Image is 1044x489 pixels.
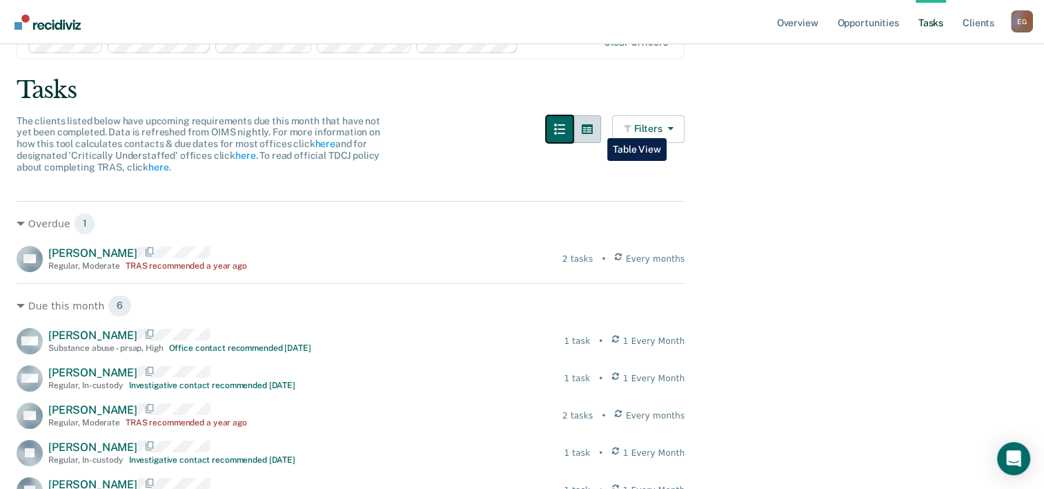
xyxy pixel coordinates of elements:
span: 1 Every Month [623,335,685,347]
div: 2 tasks [562,253,593,265]
span: [PERSON_NAME] [48,329,137,342]
div: Overdue 1 [17,213,684,235]
div: • [598,335,603,347]
span: [PERSON_NAME] [48,403,137,416]
div: • [601,410,606,422]
div: E G [1011,10,1033,32]
img: Recidiviz [14,15,81,30]
div: Office contact recommended [DATE] [169,343,311,353]
div: 2 tasks [562,410,593,422]
div: • [598,447,603,459]
span: 1 Every Month [623,372,685,385]
span: 6 [108,295,132,317]
div: TRAS recommended a year ago [126,261,247,271]
span: [PERSON_NAME] [48,247,137,260]
span: Every months [626,410,685,422]
div: Investigative contact recommended [DATE] [129,381,295,390]
div: • [598,372,603,385]
span: The clients listed below have upcoming requirements due this month that have not yet been complet... [17,115,380,173]
button: Filters [612,115,685,143]
div: Substance abuse - prsap , High [48,343,164,353]
div: Regular , Moderate [48,418,120,428]
a: here [315,138,335,149]
div: 1 task [564,335,590,347]
span: 1 [74,213,96,235]
div: Regular , In-custody [48,381,124,390]
div: 1 task [564,447,590,459]
span: Every months [626,253,685,265]
a: here [235,150,255,161]
div: 1 task [564,372,590,385]
div: Due this month 6 [17,295,684,317]
div: TRAS recommended a year ago [126,418,247,428]
button: Profile dropdown button [1011,10,1033,32]
div: Open Intercom Messenger [997,442,1030,475]
span: [PERSON_NAME] [48,366,137,379]
div: Regular , Moderate [48,261,120,271]
span: [PERSON_NAME] [48,441,137,454]
a: here [148,162,168,173]
div: Regular , In-custody [48,455,124,465]
span: 1 Every Month [623,447,685,459]
div: Investigative contact recommended [DATE] [129,455,295,465]
div: • [601,253,606,265]
div: Tasks [17,76,1027,104]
